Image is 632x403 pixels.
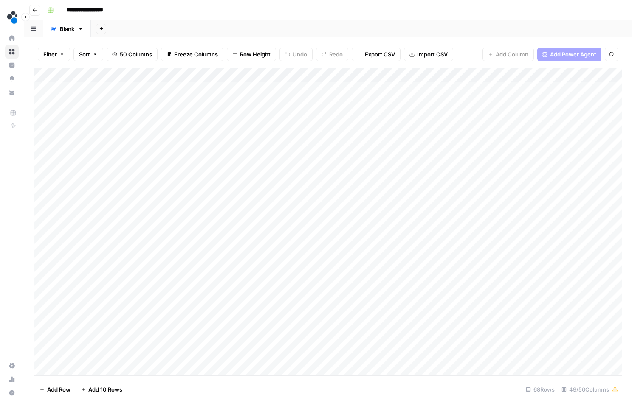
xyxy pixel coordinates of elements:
[496,50,528,59] span: Add Column
[240,50,271,59] span: Row Height
[79,50,90,59] span: Sort
[316,48,348,61] button: Redo
[352,48,401,61] button: Export CSV
[537,48,601,61] button: Add Power Agent
[5,359,19,372] a: Settings
[365,50,395,59] span: Export CSV
[329,50,343,59] span: Redo
[482,48,534,61] button: Add Column
[5,72,19,86] a: Opportunities
[73,48,103,61] button: Sort
[5,59,19,72] a: Insights
[558,383,622,396] div: 49/50 Columns
[5,45,19,59] a: Browse
[5,372,19,386] a: Usage
[43,20,91,37] a: Blank
[5,86,19,99] a: Your Data
[38,48,70,61] button: Filter
[43,50,57,59] span: Filter
[60,25,74,33] div: Blank
[417,50,448,59] span: Import CSV
[88,385,122,394] span: Add 10 Rows
[227,48,276,61] button: Row Height
[5,10,20,25] img: spot.ai Logo
[107,48,158,61] button: 50 Columns
[76,383,127,396] button: Add 10 Rows
[174,50,218,59] span: Freeze Columns
[5,386,19,400] button: Help + Support
[34,383,76,396] button: Add Row
[161,48,223,61] button: Freeze Columns
[47,385,71,394] span: Add Row
[404,48,453,61] button: Import CSV
[5,7,19,28] button: Workspace: spot.ai
[120,50,152,59] span: 50 Columns
[293,50,307,59] span: Undo
[5,31,19,45] a: Home
[522,383,558,396] div: 68 Rows
[279,48,313,61] button: Undo
[550,50,596,59] span: Add Power Agent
